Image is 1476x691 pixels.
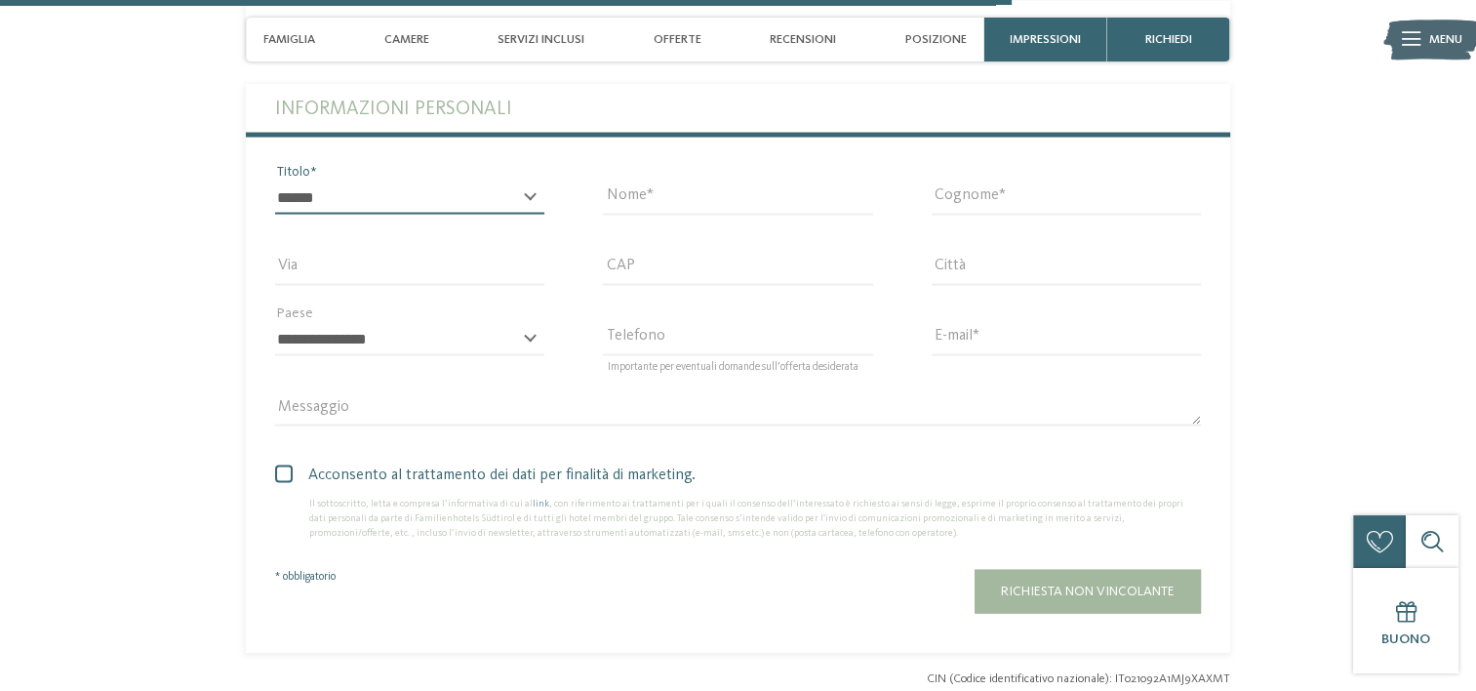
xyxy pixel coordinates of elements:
span: Acconsento al trattamento dei dati per finalità di marketing. [290,464,1201,487]
span: Servizi inclusi [498,32,584,47]
span: * obbligatorio [275,571,336,583]
span: richiedi [1145,32,1192,47]
span: Impressioni [1010,32,1081,47]
label: Informazioni personali [275,84,1201,133]
div: Il sottoscritto, letta e compresa l’informativa di cui al , con riferimento ai trattamenti per i ... [275,497,1201,541]
input: Acconsento al trattamento dei dati per finalità di marketing. [275,464,280,497]
a: link [533,499,549,508]
span: Famiglia [263,32,315,47]
span: Importante per eventuali domande sull’offerta desiderata [608,362,858,373]
span: Recensioni [770,32,836,47]
span: Camere [384,32,429,47]
span: Richiesta non vincolante [1001,585,1175,598]
span: Offerte [654,32,701,47]
a: Buono [1353,568,1458,673]
span: CIN (Codice identificativo nazionale): IT021092A1MJ9XAXMT [927,671,1230,688]
span: Buono [1381,632,1430,646]
span: Posizione [905,32,967,47]
button: Richiesta non vincolante [975,570,1201,614]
